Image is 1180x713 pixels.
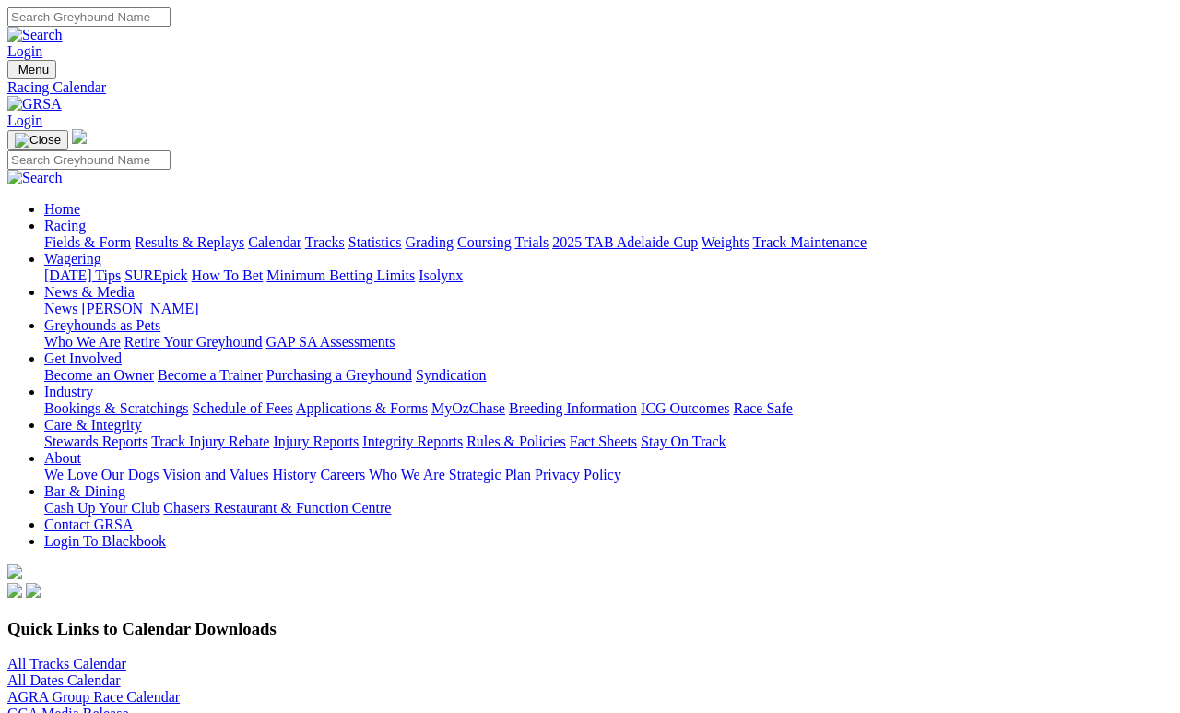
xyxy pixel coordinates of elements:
[419,267,463,283] a: Isolynx
[7,60,56,79] button: Toggle navigation
[449,467,531,482] a: Strategic Plan
[163,500,391,516] a: Chasers Restaurant & Function Centre
[248,234,301,250] a: Calendar
[7,619,1173,639] h3: Quick Links to Calendar Downloads
[44,284,135,300] a: News & Media
[44,417,142,433] a: Care & Integrity
[44,218,86,233] a: Racing
[44,351,122,366] a: Get Involved
[7,583,22,598] img: facebook.svg
[266,367,412,383] a: Purchasing a Greyhound
[124,267,187,283] a: SUREpick
[552,234,698,250] a: 2025 TAB Adelaide Cup
[44,334,121,350] a: Who We Are
[570,434,637,449] a: Fact Sheets
[7,96,62,113] img: GRSA
[151,434,269,449] a: Track Injury Rebate
[406,234,454,250] a: Grading
[320,467,365,482] a: Careers
[44,234,1173,251] div: Racing
[44,500,159,516] a: Cash Up Your Club
[44,334,1173,351] div: Greyhounds as Pets
[192,400,292,416] a: Schedule of Fees
[273,434,359,449] a: Injury Reports
[44,234,131,250] a: Fields & Form
[348,234,402,250] a: Statistics
[641,400,729,416] a: ICG Outcomes
[44,500,1173,517] div: Bar & Dining
[44,201,80,217] a: Home
[44,434,147,449] a: Stewards Reports
[44,467,1173,483] div: About
[641,434,726,449] a: Stay On Track
[7,7,171,27] input: Search
[72,129,87,144] img: logo-grsa-white.png
[431,400,505,416] a: MyOzChase
[457,234,512,250] a: Coursing
[7,170,63,186] img: Search
[266,267,415,283] a: Minimum Betting Limits
[305,234,345,250] a: Tracks
[18,63,49,77] span: Menu
[44,384,93,399] a: Industry
[44,301,1173,317] div: News & Media
[44,367,1173,384] div: Get Involved
[135,234,244,250] a: Results & Replays
[702,234,749,250] a: Weights
[362,434,463,449] a: Integrity Reports
[733,400,792,416] a: Race Safe
[15,133,61,148] img: Close
[162,467,268,482] a: Vision and Values
[7,150,171,170] input: Search
[44,400,1173,417] div: Industry
[44,483,125,499] a: Bar & Dining
[7,43,42,59] a: Login
[753,234,867,250] a: Track Maintenance
[44,267,121,283] a: [DATE] Tips
[509,400,637,416] a: Breeding Information
[44,251,101,267] a: Wagering
[44,317,160,333] a: Greyhounds as Pets
[44,301,77,316] a: News
[466,434,566,449] a: Rules & Policies
[7,130,68,150] button: Toggle navigation
[26,583,41,598] img: twitter.svg
[192,267,264,283] a: How To Bet
[416,367,486,383] a: Syndication
[158,367,263,383] a: Become a Trainer
[81,301,198,316] a: [PERSON_NAME]
[44,367,154,383] a: Become an Owner
[7,656,126,671] a: All Tracks Calendar
[535,467,621,482] a: Privacy Policy
[7,27,63,43] img: Search
[44,533,166,549] a: Login To Blackbook
[44,450,81,466] a: About
[7,564,22,579] img: logo-grsa-white.png
[7,79,1173,96] a: Racing Calendar
[266,334,395,350] a: GAP SA Assessments
[7,689,180,705] a: AGRA Group Race Calendar
[44,434,1173,450] div: Care & Integrity
[44,467,159,482] a: We Love Our Dogs
[44,517,133,532] a: Contact GRSA
[369,467,445,482] a: Who We Are
[44,400,188,416] a: Bookings & Scratchings
[44,267,1173,284] div: Wagering
[296,400,428,416] a: Applications & Forms
[272,467,316,482] a: History
[7,113,42,128] a: Login
[7,672,121,688] a: All Dates Calendar
[124,334,263,350] a: Retire Your Greyhound
[514,234,549,250] a: Trials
